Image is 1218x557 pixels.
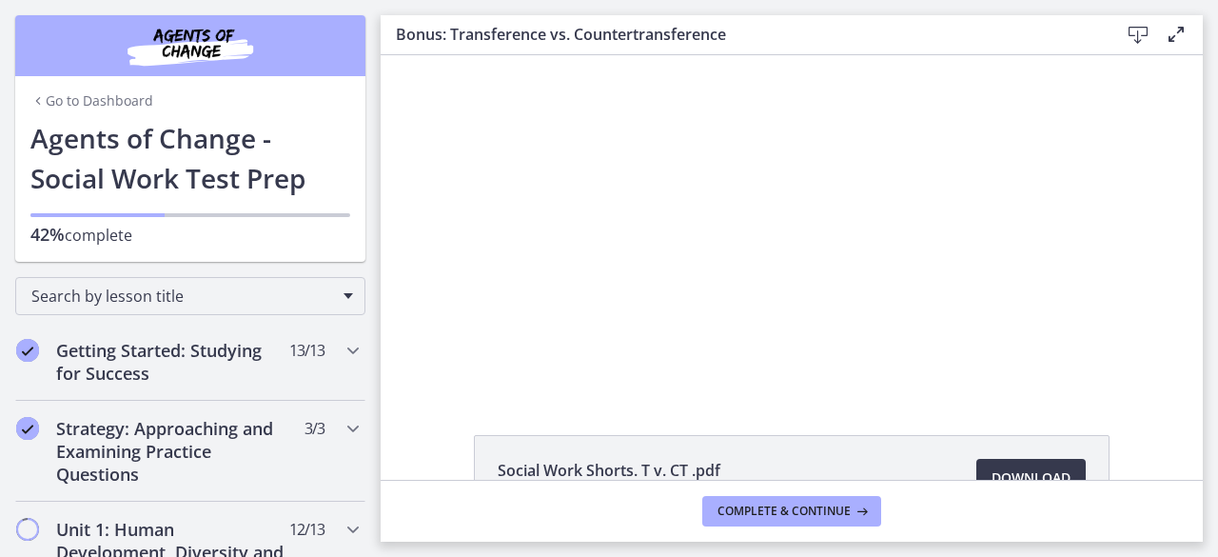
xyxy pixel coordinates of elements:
span: Search by lesson title [31,286,334,307]
span: 42% [30,223,65,246]
span: Complete & continue [717,504,851,519]
span: 12 / 13 [289,518,324,541]
a: Download [976,459,1086,497]
span: 3 / 3 [304,417,324,440]
img: Agents of Change [76,23,304,69]
i: Completed [16,339,39,362]
h3: Bonus: Transference vs. Countertransference [396,23,1089,46]
iframe: Video Lesson [381,55,1203,391]
h2: Getting Started: Studying for Success [56,339,288,385]
span: Social Work Shorts. T v. CT .pdf [498,459,720,482]
h2: Strategy: Approaching and Examining Practice Questions [56,417,288,486]
a: Go to Dashboard [30,91,153,110]
span: 13 / 13 [289,339,324,362]
p: complete [30,223,350,247]
h1: Agents of Change - Social Work Test Prep [30,118,350,198]
button: Complete & continue [702,496,881,527]
div: Search by lesson title [15,277,365,315]
span: Download [992,467,1071,489]
i: Completed [16,417,39,440]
